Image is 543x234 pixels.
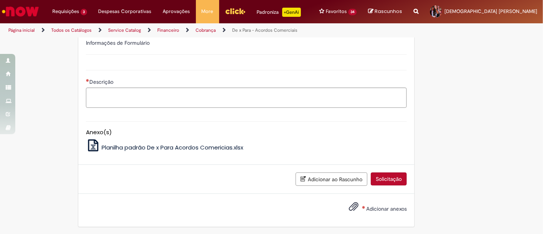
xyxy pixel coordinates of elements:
[157,27,179,33] a: Financeiro
[108,27,141,33] a: Service Catalog
[8,27,35,33] a: Página inicial
[86,88,407,108] textarea: Descrição
[86,143,244,151] a: Planilha padrão De x Para Acordos Comericias.xlsx
[52,8,79,15] span: Requisições
[368,8,402,15] a: Rascunhos
[89,78,115,85] span: Descrição
[232,27,297,33] a: De x Para - Acordos Comerciais
[86,39,150,46] label: Informações de Formulário
[257,8,301,17] div: Padroniza
[326,8,347,15] span: Favoritos
[296,172,367,186] button: Adicionar ao Rascunho
[86,79,89,82] span: Necessários
[86,129,407,136] h5: Anexo(s)
[282,8,301,17] p: +GenAi
[347,200,360,217] button: Adicionar anexos
[6,23,356,37] ul: Trilhas de página
[51,27,92,33] a: Todos os Catálogos
[81,9,87,15] span: 3
[375,8,402,15] span: Rascunhos
[371,172,407,185] button: Solicitação
[1,4,40,19] img: ServiceNow
[163,8,190,15] span: Aprovações
[102,143,243,151] span: Planilha padrão De x Para Acordos Comericias.xlsx
[202,8,213,15] span: More
[444,8,537,15] span: [DEMOGRAPHIC_DATA] [PERSON_NAME]
[348,9,357,15] span: 34
[225,5,246,17] img: click_logo_yellow_360x200.png
[366,205,407,212] span: Adicionar anexos
[196,27,216,33] a: Cobrança
[99,8,152,15] span: Despesas Corporativas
